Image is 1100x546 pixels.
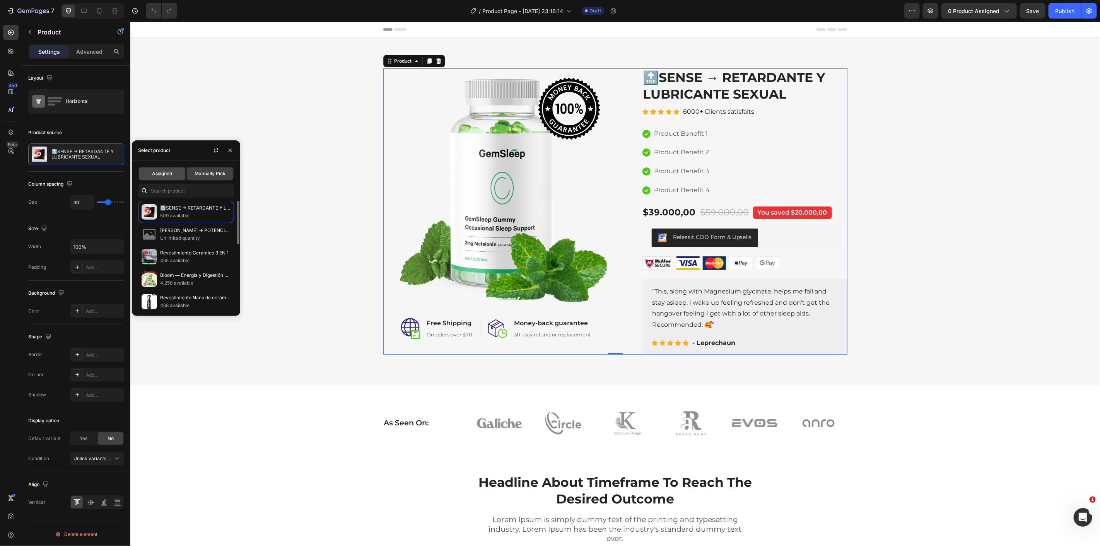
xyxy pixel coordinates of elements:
p: “This, along with Magnesium glycinate, helps me fall and stay asleep. I wake up feeling refreshed... [522,264,707,309]
div: Product source [28,129,62,136]
img: product feature img [32,147,47,162]
span: Assigned [152,170,172,177]
p: 468 available [160,302,231,309]
span: / [479,7,481,15]
img: money-back.svg [358,298,377,316]
div: Select product [138,147,170,154]
p: 455 available [160,257,231,264]
img: collections [142,249,157,264]
p: 7 [51,6,54,15]
p: Product Benefit 1 [524,107,578,118]
p: Product Benefit 2 [524,125,579,136]
div: Size [28,224,49,234]
p: 30- day refund or replacement [384,309,461,317]
div: Shadow [28,391,46,398]
button: Save [1020,3,1045,19]
div: Layout [28,73,54,84]
span: Yes [80,435,87,442]
p: Lorem Ipsum is simply dummy text of the printing and typesetting industry. Lorem Ipsum has been t... [350,493,620,522]
span: Draft [589,7,601,14]
div: Align [28,479,50,490]
p: Revestimiento Cerámico 3 EN 1 [160,249,231,257]
button: Unlink variants, quantity <br> between same products [70,452,124,466]
div: Gap [28,199,37,206]
div: Condition [28,455,49,462]
img: CKKYs5695_ICEAE=.webp [528,212,537,221]
div: Display option [28,417,59,424]
p: As Seen On: [254,397,328,406]
p: Headline About Timeframe To Reach The Desired Outcome [331,452,639,486]
p: Product Benefit 3 [524,144,579,155]
div: Add... [86,308,122,315]
p: - Leprechaun [562,317,605,326]
div: Product [263,36,283,43]
div: Releasit COD Form & Upsells [543,212,622,220]
p: Advanced [76,48,102,56]
span: No [108,435,114,442]
input: Auto [70,195,94,209]
h2: 🔝SENSE → RETARDANTE Y LUBRICANTE SEXUAL [512,47,717,82]
div: Add... [86,264,122,271]
p: 509 available [160,212,231,220]
div: 450 [7,82,19,89]
iframe: Intercom live chat [1074,508,1092,527]
span: Unlink variants, quantity <br> between same products [73,456,192,461]
div: Add... [86,351,122,358]
p: Unlimited quantity [160,234,231,242]
p: Revestimiento Nano de cerámico 100 ML [160,294,231,302]
p: 4,258 available [160,279,231,287]
div: Background [28,288,66,299]
div: Horizontal [66,92,113,110]
p: Settings [38,48,60,56]
span: Product Page - [DATE] 23:16:14 [482,7,563,15]
span: Save [1027,8,1039,14]
pre: You saved $20.000,00 [623,185,702,197]
div: Add... [86,372,122,379]
p: Free Shipping [297,297,342,306]
p: 6000+ Clients satisfaits [553,85,624,96]
img: collections [142,204,157,220]
img: Free-shipping.svg [270,296,290,317]
p: Product Benefit 4 [524,163,580,174]
div: $59.000,00 [569,184,620,198]
div: Undo/Redo [146,3,177,19]
p: Bloom — Energía y Digestión Natural [160,271,231,279]
div: Default variant [28,435,61,442]
div: Delete element [55,530,97,539]
div: Shape [28,332,53,342]
p: [PERSON_NAME] → POTENCIALIZADOR SEXUAL [160,227,231,234]
p: 🔝SENSE → RETARDANTE Y LUBRICANTE SEXUAL [51,149,121,160]
img: collections [142,271,157,287]
div: Corner [28,371,44,378]
div: Color [28,307,40,314]
div: Padding [28,264,46,271]
input: Auto [70,240,124,254]
div: Vertical [28,499,45,506]
div: Beta [6,142,19,148]
div: Column spacing [28,179,74,189]
div: $39.000,00 [512,184,566,198]
img: collections [142,294,157,309]
div: Publish [1055,7,1074,15]
input: Search in Settings & Advanced [138,184,234,198]
span: Manually Pick [195,170,225,177]
p: 🔝SENSE → RETARDANTE Y LUBRICANTE SEXUAL [160,204,231,212]
div: Add... [86,392,122,399]
img: no-image [142,227,157,242]
p: Product [38,27,103,37]
span: 1 [1090,497,1096,503]
div: Border [28,351,43,358]
button: Delete element [28,528,124,541]
button: Publish [1049,3,1081,19]
button: Releasit COD Form & Upsells [521,207,628,225]
button: 7 [3,3,58,19]
iframe: Design area [130,22,1100,546]
button: 0 product assigned [941,3,1017,19]
span: 0 product assigned [948,7,999,15]
div: Width [28,243,41,250]
p: On oders over $70 [297,309,342,317]
p: Money-back guarantee [384,297,461,306]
